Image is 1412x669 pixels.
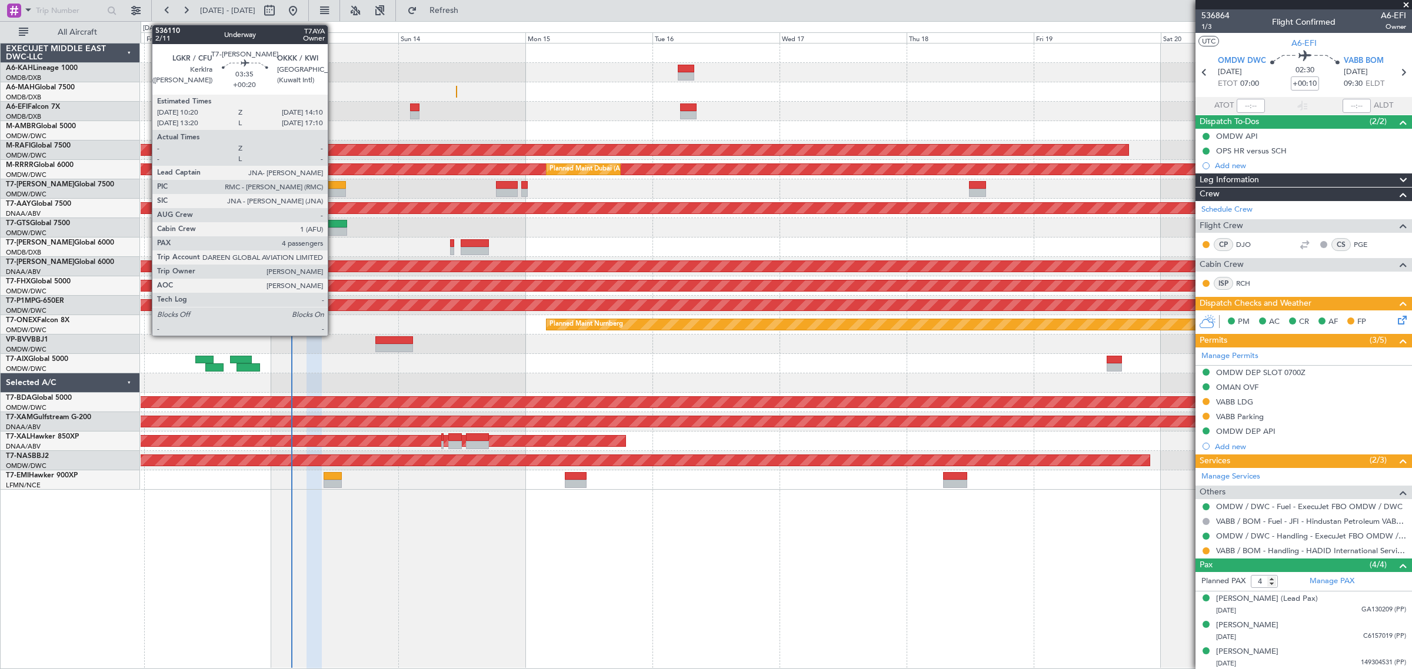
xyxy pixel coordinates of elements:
[6,287,46,296] a: OMDW/DWC
[1215,441,1406,451] div: Add new
[652,32,780,43] div: Tue 16
[6,239,114,246] a: T7-[PERSON_NAME]Global 6000
[6,209,41,218] a: DNAA/ABV
[31,28,124,36] span: All Aircraft
[1216,501,1403,511] a: OMDW / DWC - Fuel - ExecuJet FBO OMDW / DWC
[1361,658,1406,668] span: 149304531 (PP)
[6,142,31,149] span: M-RAFI
[1291,37,1317,49] span: A6-EFI
[6,123,76,130] a: M-AMBRGlobal 5000
[1214,100,1234,112] span: ATOT
[1344,55,1384,67] span: VABB BOM
[6,423,41,431] a: DNAA/ABV
[6,200,71,208] a: T7-AAYGlobal 7500
[1216,531,1406,541] a: OMDW / DWC - Handling - ExecuJet FBO OMDW / DWC
[1216,606,1236,615] span: [DATE]
[271,32,398,43] div: Sat 13
[6,65,33,72] span: A6-KAH
[6,123,36,130] span: M-AMBR
[1296,65,1314,76] span: 02:30
[6,239,74,246] span: T7-[PERSON_NAME]
[6,181,74,188] span: T7-[PERSON_NAME]
[1216,426,1276,436] div: OMDW DEP API
[6,84,35,91] span: A6-MAH
[6,220,30,227] span: T7-GTS
[1299,316,1309,328] span: CR
[13,23,128,42] button: All Aircraft
[6,112,41,121] a: OMDB/DXB
[1216,633,1236,641] span: [DATE]
[6,433,30,440] span: T7-XAL
[1237,99,1265,113] input: --:--
[6,442,41,451] a: DNAA/ABV
[6,267,41,276] a: DNAA/ABV
[6,248,41,257] a: OMDB/DXB
[6,364,46,373] a: OMDW/DWC
[1344,66,1368,78] span: [DATE]
[6,472,78,479] a: T7-EMIHawker 900XP
[6,65,78,72] a: A6-KAHLineage 1000
[1216,131,1258,141] div: OMDW API
[6,73,41,82] a: OMDB/DXB
[907,32,1034,43] div: Thu 18
[6,414,91,421] a: T7-XAMGulfstream G-200
[1363,631,1406,641] span: C6157019 (PP)
[1034,32,1161,43] div: Fri 19
[1216,516,1406,526] a: VABB / BOM - Fuel - JFI - Hindustan Petroleum VABB / BOM
[419,6,469,15] span: Refresh
[1200,486,1225,499] span: Others
[1218,78,1237,90] span: ETOT
[1216,620,1278,631] div: [PERSON_NAME]
[1200,297,1311,310] span: Dispatch Checks and Weather
[6,453,32,460] span: T7-NAS
[6,297,64,305] a: T7-P1MPG-650ER
[1216,397,1253,407] div: VABB LDG
[1366,78,1384,90] span: ELDT
[1214,238,1233,251] div: CP
[6,162,74,169] a: M-RRRRGlobal 6000
[6,259,114,266] a: T7-[PERSON_NAME]Global 6000
[1200,188,1220,201] span: Crew
[1201,204,1253,216] a: Schedule Crew
[1216,659,1236,668] span: [DATE]
[1240,78,1259,90] span: 07:00
[6,394,32,402] span: T7-BDA
[1381,9,1406,22] span: A6-EFI
[6,461,46,470] a: OMDW/DWC
[6,103,60,111] a: A6-EFIFalcon 7X
[184,102,300,120] div: Planned Maint Dubai (Al Maktoum Intl)
[1370,558,1387,571] span: (4/4)
[6,326,46,334] a: OMDW/DWC
[1198,36,1219,46] button: UTC
[1201,471,1260,483] a: Manage Services
[398,32,525,43] div: Sun 14
[6,181,114,188] a: T7-[PERSON_NAME]Global 7500
[1201,9,1230,22] span: 536864
[6,336,31,343] span: VP-BVV
[6,394,72,402] a: T7-BDAGlobal 5000
[1200,219,1243,233] span: Flight Crew
[200,5,255,16] span: [DATE] - [DATE]
[6,414,33,421] span: T7-XAM
[1344,78,1363,90] span: 09:30
[143,24,163,34] div: [DATE]
[6,151,46,160] a: OMDW/DWC
[1374,100,1393,112] span: ALDT
[1216,412,1264,422] div: VABB Parking
[6,356,68,363] a: T7-AIXGlobal 5000
[550,316,623,333] div: Planned Maint Nurnberg
[6,297,35,305] span: T7-P1MP
[1361,605,1406,615] span: GA130209 (PP)
[1200,258,1244,272] span: Cabin Crew
[6,200,31,208] span: T7-AAY
[1214,277,1233,290] div: ISP
[1272,16,1336,28] div: Flight Confirmed
[6,317,69,324] a: T7-ONEXFalcon 8X
[6,162,34,169] span: M-RRRR
[1216,646,1278,658] div: [PERSON_NAME]
[1216,593,1318,605] div: [PERSON_NAME] (Lead Pax)
[6,93,41,102] a: OMDB/DXB
[6,103,28,111] span: A6-EFI
[1200,115,1259,129] span: Dispatch To-Dos
[6,356,28,363] span: T7-AIX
